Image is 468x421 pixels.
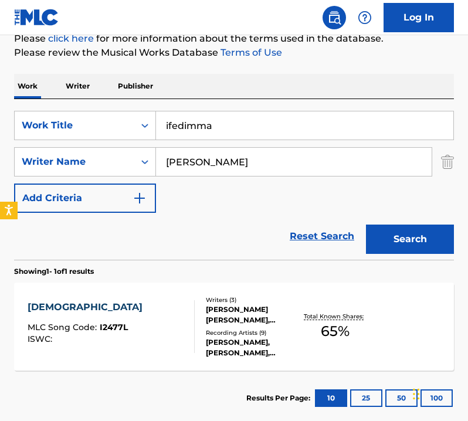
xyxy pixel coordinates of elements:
[14,9,59,26] img: MLC Logo
[22,118,127,133] div: Work Title
[358,11,372,25] img: help
[100,322,128,332] span: I2477L
[218,47,282,58] a: Terms of Use
[62,74,93,99] p: Writer
[14,266,94,277] p: Showing 1 - 1 of 1 results
[366,225,454,254] button: Search
[350,389,382,407] button: 25
[384,3,454,32] a: Log In
[48,33,94,44] a: click here
[206,328,299,337] div: Recording Artists ( 9 )
[321,321,350,342] span: 65 %
[14,184,156,213] button: Add Criteria
[441,147,454,176] img: Delete Criterion
[284,223,360,249] a: Reset Search
[14,46,454,60] p: Please review the Musical Works Database
[14,283,454,371] a: [DEMOGRAPHIC_DATA]MLC Song Code:I2477LISWC:Writers (3)[PERSON_NAME] [PERSON_NAME], [PERSON_NAME] ...
[28,334,55,344] span: ISWC :
[353,6,377,29] div: Help
[28,322,100,332] span: MLC Song Code :
[304,312,367,321] p: Total Known Shares:
[246,393,313,403] p: Results Per Page:
[14,111,454,260] form: Search Form
[206,296,299,304] div: Writers ( 3 )
[206,304,299,325] div: [PERSON_NAME] [PERSON_NAME], [PERSON_NAME] [PERSON_NAME], [PERSON_NAME]
[409,365,468,421] iframe: Chat Widget
[385,389,418,407] button: 50
[327,11,341,25] img: search
[133,191,147,205] img: 9d2ae6d4665cec9f34b9.svg
[323,6,346,29] a: Public Search
[22,155,127,169] div: Writer Name
[315,389,347,407] button: 10
[28,300,148,314] div: [DEMOGRAPHIC_DATA]
[413,376,420,412] div: Drag
[14,74,41,99] p: Work
[14,32,454,46] p: Please for more information about the terms used in the database.
[206,337,299,358] div: [PERSON_NAME], [PERSON_NAME], [PERSON_NAME], [PERSON_NAME], [PERSON_NAME]
[114,74,157,99] p: Publisher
